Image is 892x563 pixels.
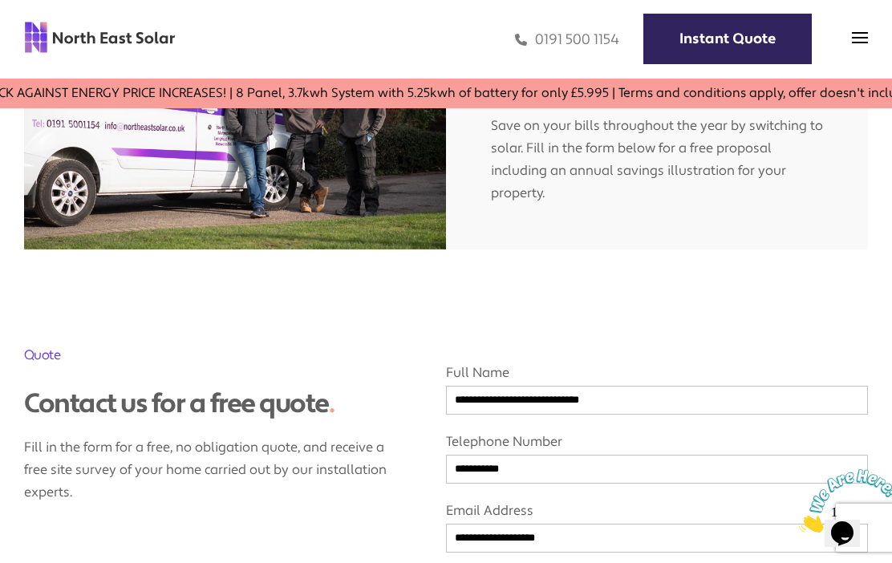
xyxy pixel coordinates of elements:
span: 1 [6,6,13,20]
p: Fill in the form for a free, no obligation quote, and receive a free site survey of your home car... [24,420,406,504]
span: . [329,387,334,421]
p: Save on your bills throughout the year by switching to solar. Fill in the form below for a free p... [491,99,824,205]
h2: Quote [24,346,406,364]
img: Chat attention grabber [6,6,106,70]
input: Telephone Number [446,455,868,484]
img: menu icon [852,30,868,46]
a: 0191 500 1154 [515,30,619,49]
div: Contact us for a free quote [24,388,406,420]
img: phone icon [515,30,527,49]
label: Telephone Number [446,433,868,476]
input: Full Name [446,386,868,415]
img: north east solar logo [24,21,176,54]
a: Instant Quote [643,14,812,64]
label: Full Name [446,364,868,407]
label: Email Address [446,502,868,545]
iframe: chat widget [793,463,892,539]
input: Email Address [446,524,868,553]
